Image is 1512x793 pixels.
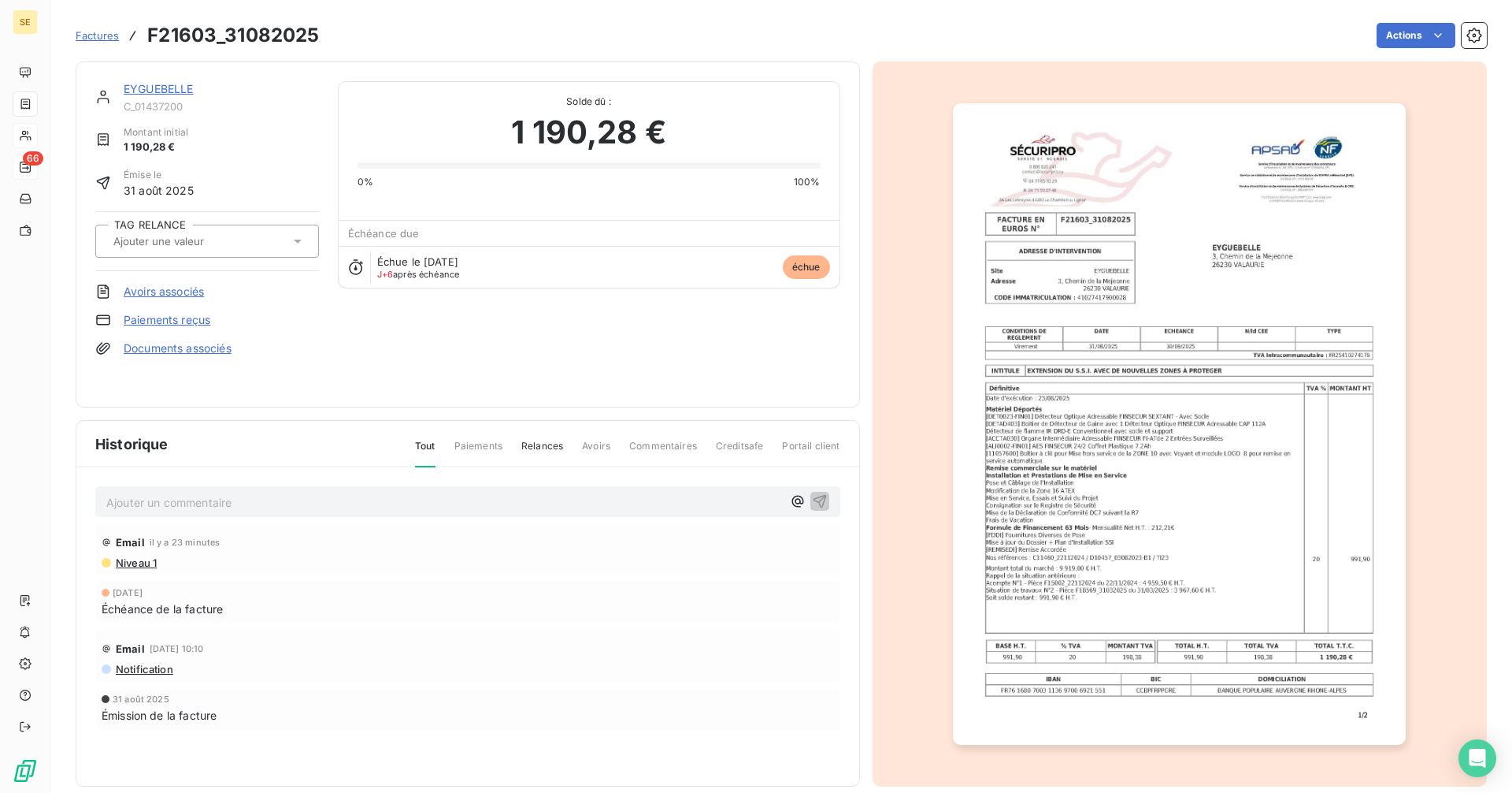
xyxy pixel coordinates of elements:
span: Émise le [124,168,194,182]
span: [DATE] [113,588,143,598]
span: [DATE] 10:10 [150,644,204,653]
span: J+6 [377,269,393,280]
span: Email [116,642,145,655]
span: Solde dû : [358,95,821,109]
span: Creditsafe [716,439,764,466]
span: après échéance [377,270,460,279]
span: Montant initial [124,125,188,140]
span: Notification [114,663,173,676]
span: Paiements [454,439,502,466]
span: Relances [521,439,563,466]
a: Avoirs associés [124,284,204,300]
a: Paiements reçus [124,312,210,328]
span: Email [116,536,145,549]
span: Échue le [DATE] [377,255,458,268]
div: SE [13,9,38,35]
a: Factures [76,28,119,43]
span: Historique [95,434,169,455]
a: Documents associés [124,341,232,356]
span: 100% [794,175,821,189]
span: 1 190,28 € [124,140,188,155]
span: C_01437200 [124,100,319,113]
a: EYGUEBELLE [124,82,194,95]
span: 0% [358,175,373,189]
span: 1 190,28 € [511,109,666,156]
span: Échéance de la facture [102,601,223,617]
span: 31 août 2025 [124,182,194,199]
span: Émission de la facture [102,707,217,724]
input: Ajouter une valeur [112,234,270,248]
span: Commentaires [629,439,697,466]
span: Factures [76,29,119,42]
span: Niveau 1 [114,557,157,569]
span: Avoirs [582,439,610,466]
div: Open Intercom Messenger [1458,739,1496,777]
img: invoice_thumbnail [953,103,1406,745]
span: Tout [415,439,435,467]
h3: F21603_31082025 [147,21,319,50]
span: échue [783,255,830,279]
button: Actions [1377,23,1455,48]
span: Portail client [782,439,839,466]
span: 31 août 2025 [113,694,169,704]
img: Logo LeanPay [13,758,38,784]
span: Échéance due [348,227,420,240]
span: il y a 23 minutes [150,538,220,547]
span: 66 [23,151,43,166]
